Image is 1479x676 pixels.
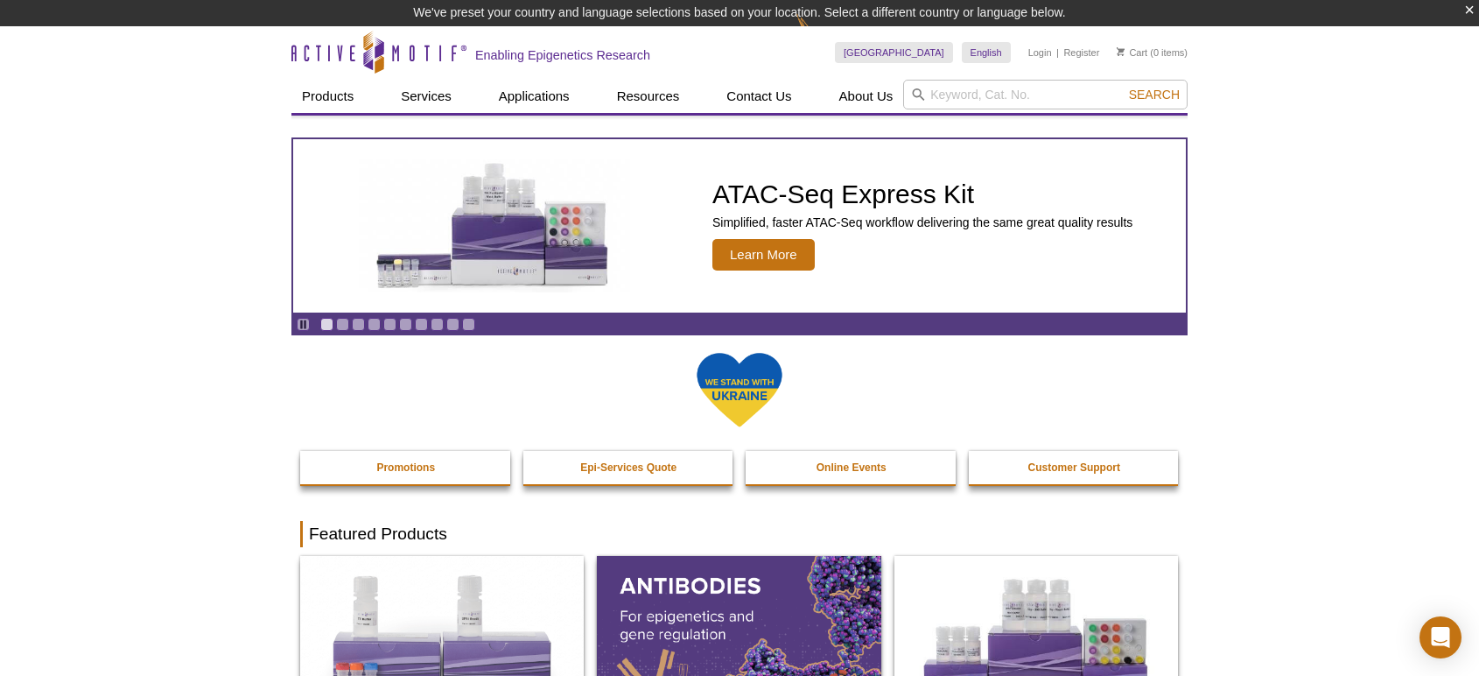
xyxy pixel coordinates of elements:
[712,181,1132,208] h2: ATAC-Seq Express Kit
[300,451,512,484] a: Promotions
[415,318,428,331] a: Go to slide 7
[796,13,843,54] img: Change Here
[383,318,396,331] a: Go to slide 5
[320,318,333,331] a: Go to slide 1
[1028,461,1120,474] strong: Customer Support
[835,42,953,63] a: [GEOGRAPHIC_DATA]
[1117,47,1125,56] img: Your Cart
[606,80,690,113] a: Resources
[475,47,650,63] h2: Enabling Epigenetics Research
[293,139,1186,313] article: ATAC-Seq Express Kit
[1129,88,1180,102] span: Search
[712,239,815,271] span: Learn More
[1056,42,1059,63] li: |
[829,80,904,113] a: About Us
[390,80,462,113] a: Services
[350,159,639,292] img: ATAC-Seq Express Kit
[580,461,676,474] strong: Epi-Services Quote
[336,318,349,331] a: Go to slide 2
[1117,46,1147,59] a: Cart
[399,318,412,331] a: Go to slide 6
[446,318,459,331] a: Go to slide 9
[300,521,1179,547] h2: Featured Products
[746,451,957,484] a: Online Events
[376,461,435,474] strong: Promotions
[523,451,735,484] a: Epi-Services Quote
[712,215,1132,230] p: Simplified, faster ATAC-Seq workflow delivering the same great quality results
[431,318,444,331] a: Go to slide 8
[1117,42,1188,63] li: (0 items)
[903,80,1188,109] input: Keyword, Cat. No.
[352,318,365,331] a: Go to slide 3
[1063,46,1099,59] a: Register
[1028,46,1052,59] a: Login
[696,351,783,429] img: We Stand With Ukraine
[488,80,580,113] a: Applications
[462,318,475,331] a: Go to slide 10
[297,318,310,331] a: Toggle autoplay
[1124,87,1185,102] button: Search
[293,139,1186,313] a: ATAC-Seq Express Kit ATAC-Seq Express Kit Simplified, faster ATAC-Seq workflow delivering the sam...
[962,42,1011,63] a: English
[368,318,381,331] a: Go to slide 4
[817,461,887,474] strong: Online Events
[969,451,1181,484] a: Customer Support
[1419,616,1461,658] div: Open Intercom Messenger
[291,80,364,113] a: Products
[716,80,802,113] a: Contact Us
